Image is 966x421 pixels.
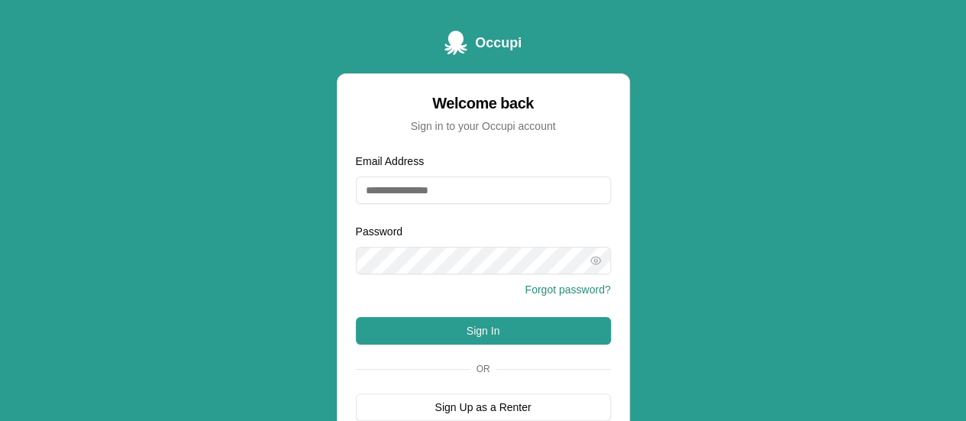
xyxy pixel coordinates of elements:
label: Password [356,225,402,238]
div: Sign in to your Occupi account [356,118,611,134]
button: Sign In [356,317,611,345]
span: Or [470,363,496,375]
a: Occupi [444,31,522,55]
button: Sign Up as a Renter [356,393,611,421]
span: Occupi [475,32,522,53]
div: Welcome back [356,92,611,114]
label: Email Address [356,155,424,167]
button: Forgot password? [525,282,610,297]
